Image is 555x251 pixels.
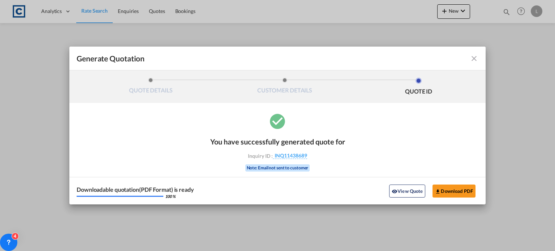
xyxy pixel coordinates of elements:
[389,185,425,198] button: icon-eyeView Quote
[245,164,310,172] div: Note: Email not sent to customer
[392,189,397,194] md-icon: icon-eye
[165,194,176,198] div: 100 %
[84,78,218,97] li: QUOTE DETAILS
[435,189,441,194] md-icon: icon-download
[218,78,352,97] li: CUSTOMER DETAILS
[470,54,478,63] md-icon: icon-close fg-AAA8AD cursor m-0
[69,47,486,204] md-dialog: Generate QuotationQUOTE ...
[352,78,486,97] li: QUOTE ID
[210,137,345,146] div: You have successfully generated quote for
[77,187,194,192] div: Downloadable quotation(PDF Format) is ready
[77,54,145,63] span: Generate Quotation
[236,152,319,159] div: Inquiry ID :
[268,112,287,130] md-icon: icon-checkbox-marked-circle
[433,185,476,198] button: Download PDF
[273,152,307,159] span: INQ11438689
